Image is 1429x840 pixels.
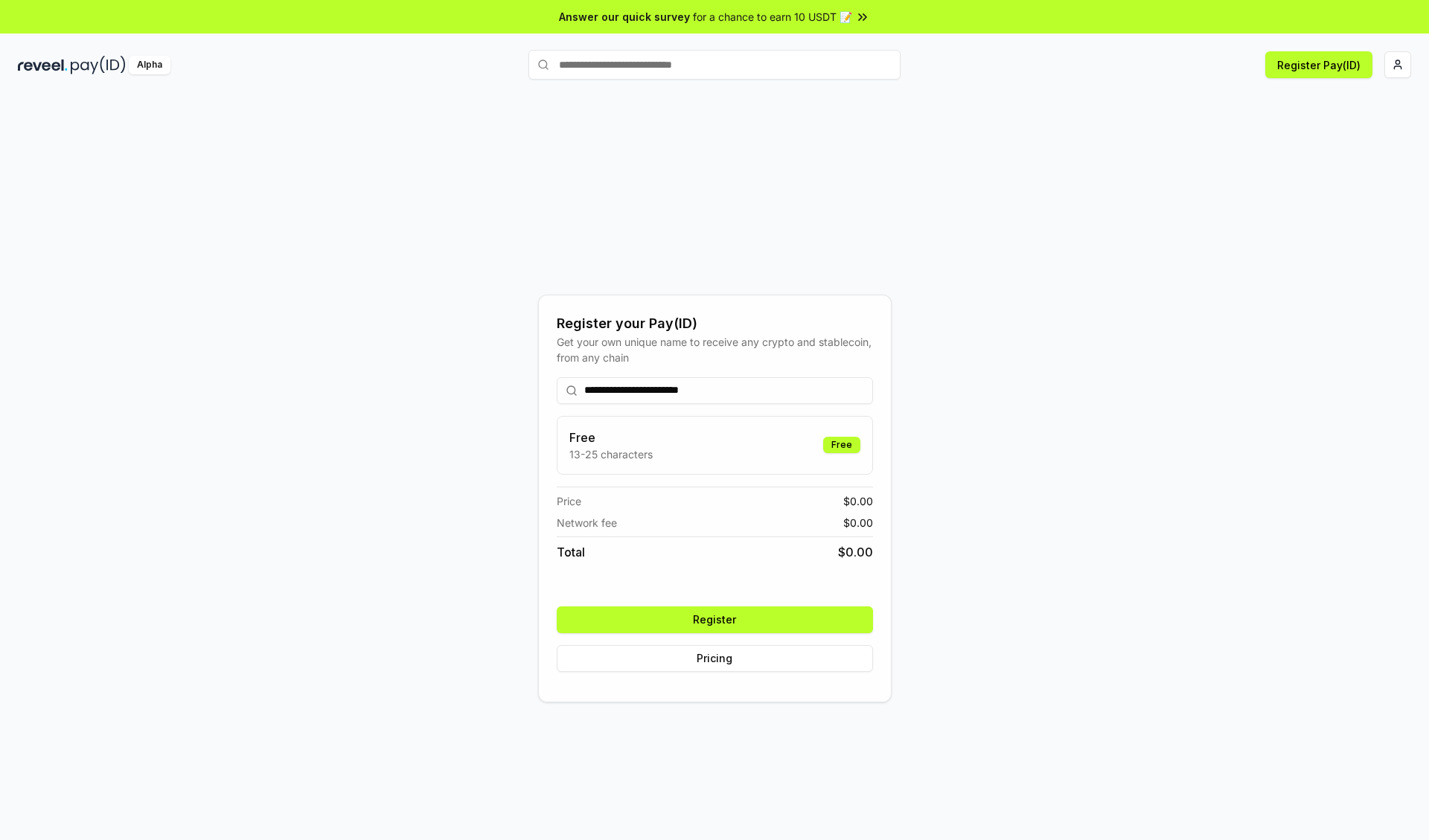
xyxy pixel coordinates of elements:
[823,437,860,453] div: Free
[557,334,873,365] div: Get your own unique name to receive any crypto and stablecoin, from any chain
[557,515,617,530] span: Network fee
[569,446,653,462] p: 13-25 characters
[557,493,581,509] span: Price
[843,493,873,509] span: $ 0.00
[559,9,690,25] span: Answer our quick survey
[557,606,873,633] button: Register
[557,543,585,561] span: Total
[18,56,68,74] img: reveel_dark
[843,515,873,530] span: $ 0.00
[1265,51,1372,78] button: Register Pay(ID)
[129,56,170,74] div: Alpha
[693,9,852,25] span: for a chance to earn 10 USDT 📝
[557,313,873,334] div: Register your Pay(ID)
[569,429,653,446] h3: Free
[838,543,873,561] span: $ 0.00
[557,645,873,672] button: Pricing
[71,56,126,74] img: pay_id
